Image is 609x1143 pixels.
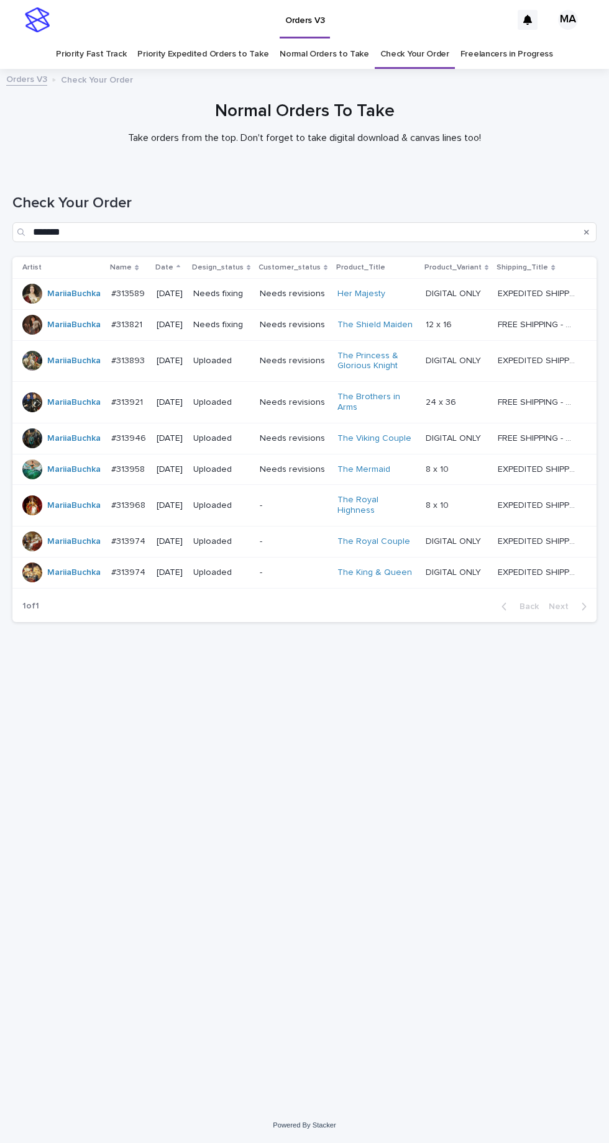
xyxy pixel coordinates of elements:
[337,464,390,475] a: The Mermaid
[25,7,50,32] img: stacker-logo-s-only.png
[260,536,327,547] p: -
[193,356,250,366] p: Uploaded
[157,433,183,444] p: [DATE]
[426,565,483,578] p: DIGITAL ONLY
[47,397,101,408] a: MariiaBuchka
[337,320,413,330] a: The Shield Maiden
[426,462,451,475] p: 8 x 10
[47,356,101,366] a: MariiaBuchka
[193,397,250,408] p: Uploaded
[426,317,454,330] p: 12 x 16
[12,382,597,423] tr: MariiaBuchka #313921#313921 [DATE]UploadedNeeds revisionsThe Brothers in Arms 24 x 3624 x 36 FREE...
[157,356,183,366] p: [DATE]
[426,395,459,408] p: 24 x 36
[47,567,101,578] a: MariiaBuchka
[512,602,539,611] span: Back
[193,433,250,444] p: Uploaded
[498,431,578,444] p: FREE SHIPPING - preview in 1-2 business days, after your approval delivery will take 5-10 b.d.
[498,395,578,408] p: FREE SHIPPING - preview in 1-2 business days, after your approval delivery will take 5-10 b.d.
[498,462,578,475] p: EXPEDITED SHIPPING - preview in 1 business day; delivery up to 5 business days after your approval.
[110,261,132,274] p: Name
[426,353,483,366] p: DIGITAL ONLY
[492,601,544,612] button: Back
[157,536,183,547] p: [DATE]
[47,464,101,475] a: MariiaBuchka
[544,601,597,612] button: Next
[260,320,327,330] p: Needs revisions
[12,340,597,382] tr: MariiaBuchka #313893#313893 [DATE]UploadedNeeds revisionsThe Princess & Glorious Knight DIGITAL O...
[12,591,49,621] p: 1 of 1
[426,534,483,547] p: DIGITAL ONLY
[260,289,327,299] p: Needs revisions
[498,353,578,366] p: EXPEDITED SHIPPING - preview in 1 business day; delivery up to 5 business days after your approval.
[498,534,578,547] p: EXPEDITED SHIPPING - preview in 1 business day; delivery up to 5 business days after your approval.
[111,462,147,475] p: #313958
[12,485,597,526] tr: MariiaBuchka #313968#313968 [DATE]Uploaded-The Royal Highness 8 x 108 x 10 EXPEDITED SHIPPING - p...
[558,10,578,30] div: MA
[111,317,145,330] p: #313821
[12,101,597,122] h1: Normal Orders To Take
[337,536,410,547] a: The Royal Couple
[426,498,451,511] p: 8 x 10
[498,317,578,330] p: FREE SHIPPING - preview in 1-2 business days, after your approval delivery will take 5-10 b.d.
[157,500,183,511] p: [DATE]
[193,289,250,299] p: Needs fixing
[280,40,369,69] a: Normal Orders to Take
[56,40,126,69] a: Priority Fast Track
[47,433,101,444] a: MariiaBuchka
[12,423,597,454] tr: MariiaBuchka #313946#313946 [DATE]UploadedNeeds revisionsThe Viking Couple DIGITAL ONLYDIGITAL ON...
[56,132,553,144] p: Take orders from the top. Don't forget to take digital download & canvas lines too!
[111,534,148,547] p: #313974
[193,320,250,330] p: Needs fixing
[260,464,327,475] p: Needs revisions
[111,395,145,408] p: #313921
[157,397,183,408] p: [DATE]
[155,261,173,274] p: Date
[111,286,147,299] p: #313589
[47,320,101,330] a: MariiaBuchka
[47,500,101,511] a: MariiaBuchka
[260,500,327,511] p: -
[193,536,250,547] p: Uploaded
[426,286,483,299] p: DIGITAL ONLY
[12,194,597,212] h1: Check Your Order
[337,392,415,413] a: The Brothers in Arms
[497,261,548,274] p: Shipping_Title
[498,565,578,578] p: EXPEDITED SHIPPING - preview in 1 business day; delivery up to 5 business days after your approval.
[337,495,415,516] a: The Royal Highness
[157,320,183,330] p: [DATE]
[12,454,597,485] tr: MariiaBuchka #313958#313958 [DATE]UploadedNeeds revisionsThe Mermaid 8 x 108 x 10 EXPEDITED SHIPP...
[157,289,183,299] p: [DATE]
[380,40,449,69] a: Check Your Order
[337,351,415,372] a: The Princess & Glorious Knight
[549,602,576,611] span: Next
[336,261,385,274] p: Product_Title
[337,433,411,444] a: The Viking Couple
[47,289,101,299] a: MariiaBuchka
[111,565,148,578] p: #313974
[6,71,47,86] a: Orders V3
[259,261,321,274] p: Customer_status
[137,40,268,69] a: Priority Expedited Orders to Take
[273,1121,336,1129] a: Powered By Stacker
[193,464,250,475] p: Uploaded
[12,222,597,242] input: Search
[157,567,183,578] p: [DATE]
[22,261,42,274] p: Artist
[12,278,597,309] tr: MariiaBuchka #313589#313589 [DATE]Needs fixingNeeds revisionsHer Majesty DIGITAL ONLYDIGITAL ONLY...
[260,397,327,408] p: Needs revisions
[12,309,597,340] tr: MariiaBuchka #313821#313821 [DATE]Needs fixingNeeds revisionsThe Shield Maiden 12 x 1612 x 16 FRE...
[426,431,483,444] p: DIGITAL ONLY
[193,500,250,511] p: Uploaded
[260,433,327,444] p: Needs revisions
[111,431,149,444] p: #313946
[260,567,327,578] p: -
[260,356,327,366] p: Needs revisions
[498,498,578,511] p: EXPEDITED SHIPPING - preview in 1 business day; delivery up to 5 business days after your approval.
[61,72,133,86] p: Check Your Order
[460,40,553,69] a: Freelancers in Progress
[337,289,385,299] a: Her Majesty
[47,536,101,547] a: MariiaBuchka
[157,464,183,475] p: [DATE]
